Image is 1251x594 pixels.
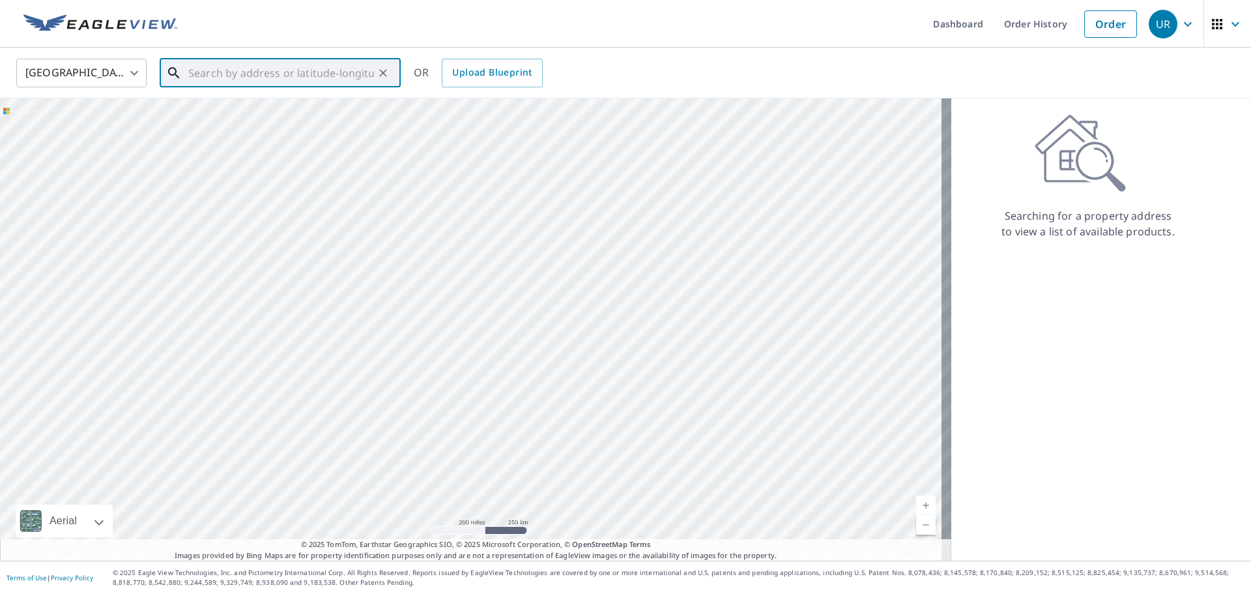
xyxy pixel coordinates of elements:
[629,539,651,549] a: Terms
[113,568,1244,587] p: © 2025 Eagle View Technologies, Inc. and Pictometry International Corp. All Rights Reserved. Repo...
[414,59,543,87] div: OR
[572,539,627,549] a: OpenStreetMap
[188,55,374,91] input: Search by address or latitude-longitude
[23,14,177,34] img: EV Logo
[7,574,93,582] p: |
[916,496,936,515] a: Current Level 5, Zoom In
[1001,208,1175,239] p: Searching for a property address to view a list of available products.
[7,573,47,582] a: Terms of Use
[51,573,93,582] a: Privacy Policy
[301,539,651,550] span: © 2025 TomTom, Earthstar Geographics SIO, © 2025 Microsoft Corporation, ©
[452,65,532,81] span: Upload Blueprint
[16,55,147,91] div: [GEOGRAPHIC_DATA]
[16,505,113,537] div: Aerial
[1149,10,1177,38] div: UR
[1084,10,1137,38] a: Order
[916,515,936,535] a: Current Level 5, Zoom Out
[374,64,392,82] button: Clear
[46,505,81,537] div: Aerial
[442,59,542,87] a: Upload Blueprint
